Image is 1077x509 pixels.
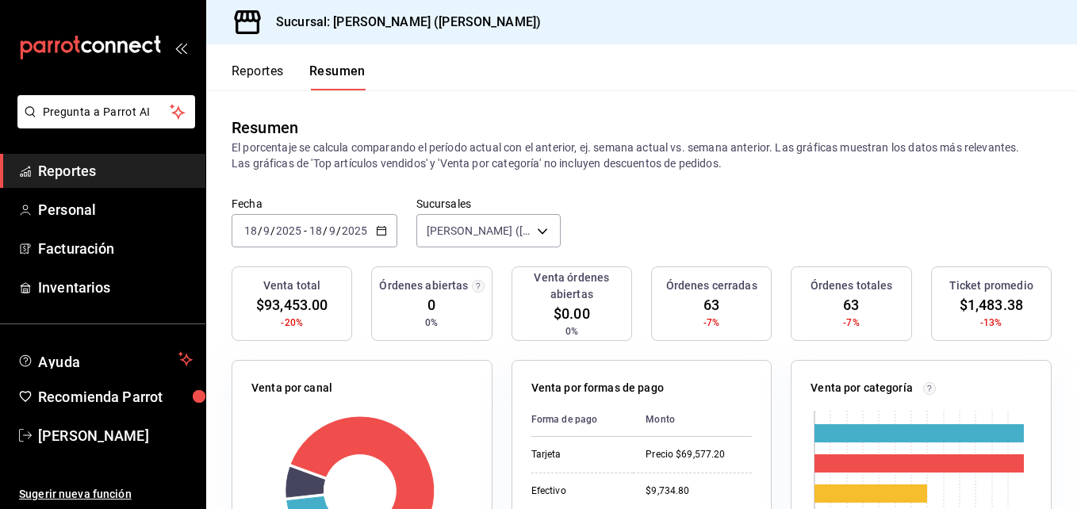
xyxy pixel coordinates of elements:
input: -- [309,224,323,237]
h3: Órdenes abiertas [379,277,468,294]
span: $0.00 [554,303,590,324]
div: $9,734.80 [646,484,752,498]
font: Recomienda Parrot [38,388,163,405]
span: 0 [427,294,435,316]
div: Pestañas de navegación [232,63,366,90]
input: -- [263,224,270,237]
span: / [270,224,275,237]
h3: Órdenes totales [811,277,893,294]
span: -7% [843,316,859,330]
button: Pregunta a Parrot AI [17,95,195,128]
th: Forma de pago [531,403,634,437]
p: Venta por canal [251,380,332,396]
input: ---- [275,224,302,237]
input: -- [328,224,336,237]
h3: Sucursal: [PERSON_NAME] ([PERSON_NAME]) [263,13,541,32]
a: Pregunta a Parrot AI [11,115,195,132]
h3: Órdenes cerradas [666,277,757,294]
font: Reportes [38,163,96,179]
span: $93,453.00 [256,294,328,316]
font: Reportes [232,63,284,79]
span: 63 [843,294,859,316]
span: -7% [703,316,719,330]
span: / [336,224,341,237]
button: open_drawer_menu [174,41,187,54]
h3: Venta total [263,277,320,294]
span: Pregunta a Parrot AI [43,104,171,121]
span: [PERSON_NAME] ([PERSON_NAME]) [427,223,531,239]
font: Sugerir nueva función [19,488,132,500]
div: Efectivo [531,484,621,498]
span: $1,483.38 [960,294,1023,316]
p: Venta por categoría [811,380,913,396]
span: 63 [703,294,719,316]
span: -13% [980,316,1002,330]
font: [PERSON_NAME] [38,427,149,444]
span: - [304,224,307,237]
span: / [258,224,263,237]
div: Precio $69,577.20 [646,448,752,461]
span: / [323,224,328,237]
label: Fecha [232,198,397,209]
th: Monto [633,403,752,437]
h3: Ticket promedio [949,277,1033,294]
font: Inventarios [38,279,110,296]
span: 0% [565,324,578,339]
input: ---- [341,224,368,237]
h3: Venta órdenes abiertas [519,270,625,303]
font: Personal [38,201,96,218]
p: Venta por formas de pago [531,380,664,396]
p: El porcentaje se calcula comparando el período actual con el anterior, ej. semana actual vs. sema... [232,140,1052,171]
font: Facturación [38,240,114,257]
span: 0% [425,316,438,330]
label: Sucursales [416,198,561,209]
span: -20% [281,316,303,330]
div: Tarjeta [531,448,621,461]
span: Ayuda [38,350,172,369]
button: Resumen [309,63,366,90]
input: -- [243,224,258,237]
div: Resumen [232,116,298,140]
